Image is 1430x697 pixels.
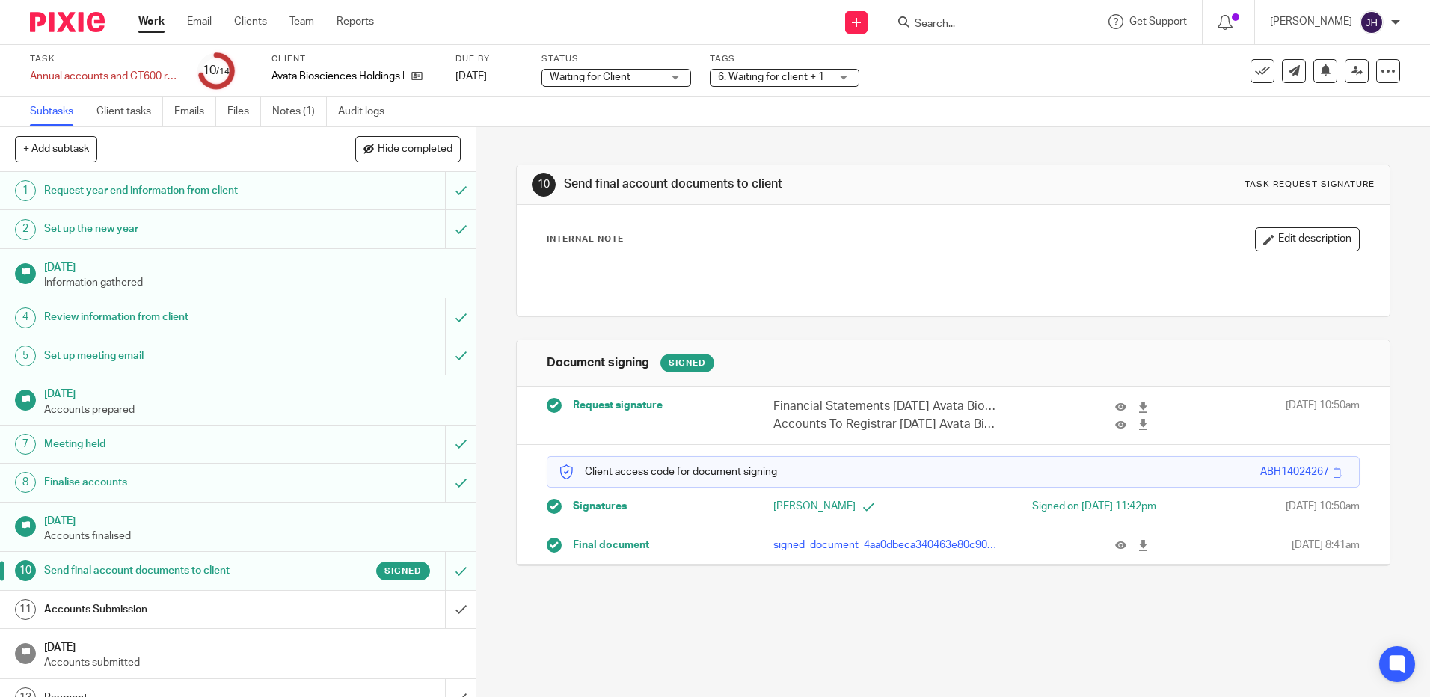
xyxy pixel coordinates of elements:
div: 11 [15,599,36,620]
label: Status [541,53,691,65]
a: Emails [174,97,216,126]
span: Get Support [1129,16,1187,27]
span: [DATE] 10:50am [1286,499,1360,514]
div: Annual accounts and CT600 return [30,69,179,84]
div: 10 [203,62,230,79]
a: Email [187,14,212,29]
p: [PERSON_NAME] [1270,14,1352,29]
a: Team [289,14,314,29]
span: Waiting for Client [550,72,630,82]
a: Subtasks [30,97,85,126]
div: Signed on [DATE] 11:42pm [977,499,1156,514]
div: ABH14024267 [1260,464,1329,479]
span: Signatures [573,499,627,514]
h1: Accounts Submission [44,598,301,621]
h1: Document signing [547,355,649,371]
a: Notes (1) [272,97,327,126]
h1: [DATE] [44,383,461,402]
img: svg%3E [1360,10,1384,34]
span: [DATE] [455,71,487,82]
label: Tags [710,53,859,65]
div: 8 [15,472,36,493]
div: 1 [15,180,36,201]
div: 2 [15,219,36,240]
h1: Set up meeting email [44,345,301,367]
span: [DATE] 10:50am [1286,398,1360,433]
p: Accounts submitted [44,655,461,670]
span: 6. Waiting for client + 1 [718,72,824,82]
p: Internal Note [547,233,624,245]
h1: Set up the new year [44,218,301,240]
span: Request signature [573,398,663,413]
input: Search [913,18,1048,31]
div: Signed [660,354,714,372]
label: Client [271,53,437,65]
div: 10 [15,560,36,581]
span: Final document [573,538,649,553]
h1: Finalise accounts [44,471,301,494]
a: Clients [234,14,267,29]
a: Client tasks [96,97,163,126]
p: Information gathered [44,275,461,290]
div: Task request signature [1245,179,1375,191]
p: Avata Biosciences Holdings Ltd [271,69,404,84]
p: Client access code for document signing [559,464,777,479]
a: Audit logs [338,97,396,126]
div: 5 [15,346,36,366]
h1: [DATE] [44,636,461,655]
p: signed_document_4aa0dbeca340463e80c90b1e14346b3d.pdf [773,538,998,553]
a: Reports [337,14,374,29]
a: Work [138,14,165,29]
span: [DATE] 8:41am [1292,538,1360,553]
div: 10 [532,173,556,197]
h1: Send final account documents to client [564,176,985,192]
a: Files [227,97,261,126]
h1: Review information from client [44,306,301,328]
label: Task [30,53,179,65]
p: Accounts prepared [44,402,461,417]
h1: [DATE] [44,257,461,275]
h1: Meeting held [44,433,301,455]
h1: Send final account documents to client [44,559,301,582]
button: + Add subtask [15,136,97,162]
label: Due by [455,53,523,65]
button: Hide completed [355,136,461,162]
span: Hide completed [378,144,452,156]
div: 4 [15,307,36,328]
img: Pixie [30,12,105,32]
p: [PERSON_NAME] [773,499,953,514]
small: /14 [216,67,230,76]
p: Financial Statements [DATE] Avata Biosciences Holdings Ltd.pdf [773,398,998,415]
h1: [DATE] [44,510,461,529]
div: 7 [15,434,36,455]
button: Edit description [1255,227,1360,251]
span: Signed [384,565,422,577]
h1: Request year end information from client [44,179,301,202]
p: Accounts finalised [44,529,461,544]
p: Accounts To Registrar [DATE] Avata Biosciences Holdings Ltd.pdf [773,416,998,433]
